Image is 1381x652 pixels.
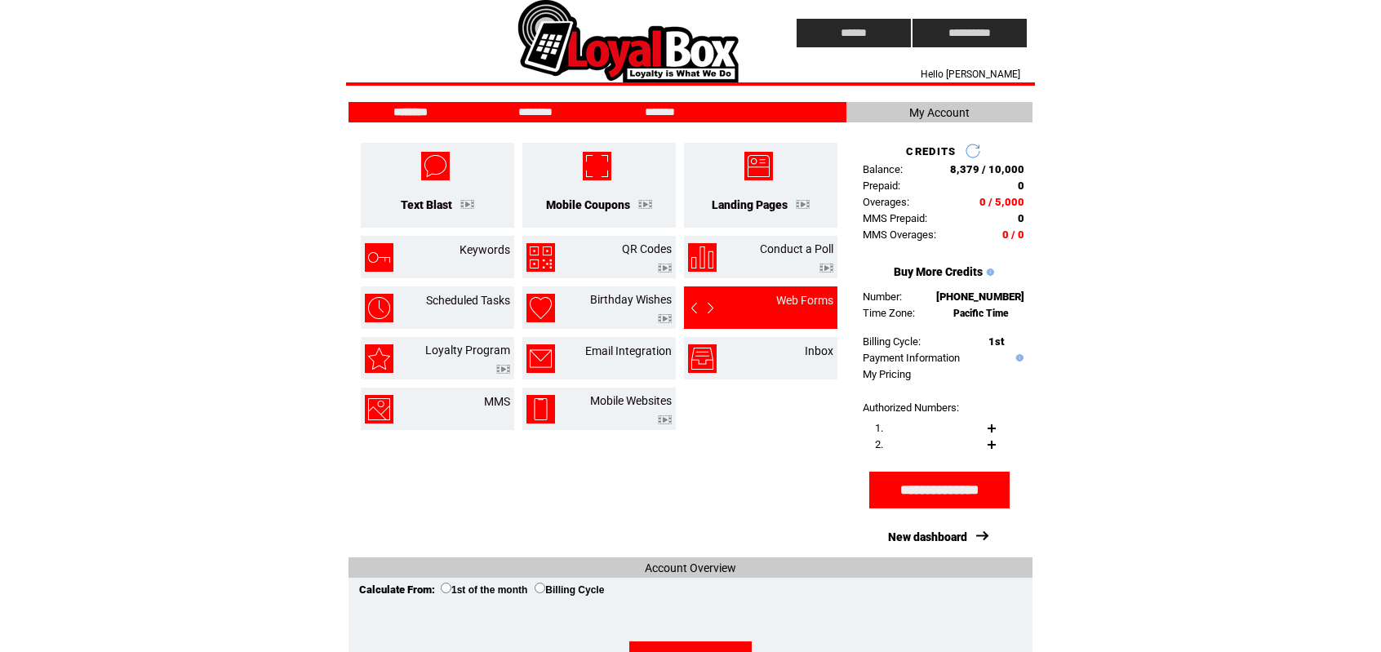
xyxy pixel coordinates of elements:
[484,395,510,408] a: MMS
[863,291,902,303] span: Number:
[441,584,527,596] label: 1st of the month
[712,198,788,211] a: Landing Pages
[863,228,936,241] span: MMS Overages:
[401,198,452,211] a: Text Blast
[526,344,555,373] img: email-integration.png
[863,163,903,175] span: Balance:
[441,583,451,593] input: 1st of the month
[796,200,810,209] img: video.png
[496,365,510,374] img: video.png
[1012,354,1024,361] img: help.gif
[658,264,672,273] img: video.png
[365,294,393,322] img: scheduled-tasks.png
[546,198,630,211] a: Mobile Coupons
[1018,212,1024,224] span: 0
[875,438,883,450] span: 2.
[988,335,1004,348] span: 1st
[535,584,604,596] label: Billing Cycle
[875,422,883,434] span: 1.
[658,415,672,424] img: video.png
[365,344,393,373] img: loyalty-program.png
[744,152,773,180] img: landing-pages.png
[1018,180,1024,192] span: 0
[583,152,611,180] img: mobile-coupons.png
[1002,228,1024,241] span: 0 / 0
[894,265,983,278] a: Buy More Credits
[979,196,1024,208] span: 0 / 5,000
[863,196,909,208] span: Overages:
[622,242,672,255] a: QR Codes
[936,291,1024,303] span: [PHONE_NUMBER]
[460,200,474,209] img: video.png
[863,368,911,380] a: My Pricing
[863,335,921,348] span: Billing Cycle:
[421,152,450,180] img: text-blast.png
[863,180,900,192] span: Prepaid:
[863,307,915,319] span: Time Zone:
[535,583,545,593] input: Billing Cycle
[921,69,1020,80] span: Hello [PERSON_NAME]
[426,294,510,307] a: Scheduled Tasks
[983,268,994,276] img: help.gif
[863,352,960,364] a: Payment Information
[819,264,833,273] img: video.png
[590,394,672,407] a: Mobile Websites
[760,242,833,255] a: Conduct a Poll
[688,344,717,373] img: inbox.png
[526,395,555,424] img: mobile-websites.png
[658,314,672,323] img: video.png
[805,344,833,357] a: Inbox
[863,401,959,414] span: Authorized Numbers:
[950,163,1024,175] span: 8,379 / 10,000
[863,212,927,224] span: MMS Prepaid:
[585,344,672,357] a: Email Integration
[888,530,967,543] a: New dashboard
[638,200,652,209] img: video.png
[953,308,1009,319] span: Pacific Time
[526,294,555,322] img: birthday-wishes.png
[688,243,717,272] img: conduct-a-poll.png
[776,294,833,307] a: Web Forms
[460,243,510,256] a: Keywords
[645,561,736,574] span: Account Overview
[590,293,672,306] a: Birthday Wishes
[906,145,956,157] span: CREDITS
[365,395,393,424] img: mms.png
[359,583,435,596] span: Calculate From:
[688,294,717,322] img: web-forms.png
[425,344,510,357] a: Loyalty Program
[909,106,970,119] span: My Account
[365,243,393,272] img: keywords.png
[526,243,555,272] img: qr-codes.png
